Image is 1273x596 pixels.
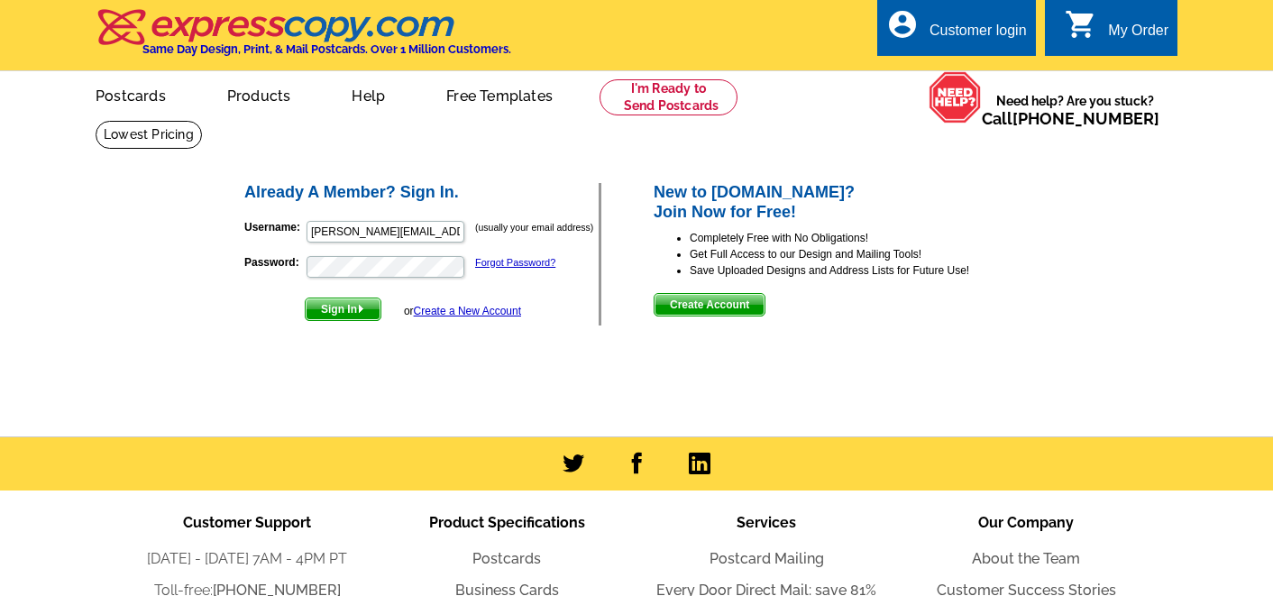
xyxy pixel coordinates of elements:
a: Postcards [67,73,195,115]
span: Call [982,109,1159,128]
a: Same Day Design, Print, & Mail Postcards. Over 1 Million Customers. [96,22,511,56]
span: Product Specifications [429,514,585,531]
a: Help [323,73,414,115]
a: Forgot Password? [475,257,555,268]
span: Services [737,514,796,531]
li: Completely Free with No Obligations! [690,230,1031,246]
span: Need help? Are you stuck? [982,92,1168,128]
button: Create Account [654,293,765,316]
small: (usually your email address) [475,222,593,233]
h2: New to [DOMAIN_NAME]? Join Now for Free! [654,183,1031,222]
a: Free Templates [417,73,582,115]
button: Sign In [305,298,381,321]
h2: Already A Member? Sign In. [244,183,599,203]
span: Create Account [655,294,765,316]
a: Products [198,73,320,115]
a: About the Team [972,550,1080,567]
span: Customer Support [183,514,311,531]
a: account_circle Customer login [886,20,1027,42]
a: shopping_cart My Order [1065,20,1168,42]
label: Username: [244,219,305,235]
div: or [404,303,521,319]
li: Save Uploaded Designs and Address Lists for Future Use! [690,262,1031,279]
li: [DATE] - [DATE] 7AM - 4PM PT [117,548,377,570]
i: account_circle [886,8,919,41]
h4: Same Day Design, Print, & Mail Postcards. Over 1 Million Customers. [142,42,511,56]
span: Our Company [978,514,1074,531]
label: Password: [244,254,305,270]
a: Create a New Account [414,305,521,317]
img: help [929,71,982,124]
div: My Order [1108,23,1168,48]
a: Postcard Mailing [710,550,824,567]
div: Customer login [930,23,1027,48]
img: button-next-arrow-white.png [357,305,365,313]
a: Postcards [472,550,541,567]
span: Sign In [306,298,380,320]
i: shopping_cart [1065,8,1097,41]
a: [PHONE_NUMBER] [1012,109,1159,128]
li: Get Full Access to our Design and Mailing Tools! [690,246,1031,262]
